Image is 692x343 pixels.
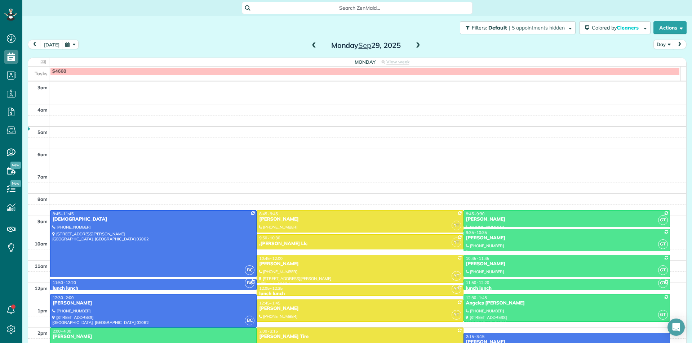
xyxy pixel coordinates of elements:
span: 4am [37,107,48,113]
span: 8:45 - 9:45 [259,211,278,216]
span: 12:05 - 12:35 [259,286,283,291]
span: 12:30 - 2:00 [53,295,74,300]
div: [PERSON_NAME] [52,300,254,306]
span: Sep [358,41,371,50]
a: Filters: Default | 5 appointments hidden [456,21,576,34]
span: 10:45 - 12:00 [259,256,283,261]
span: 9:50 - 10:30 [259,235,280,240]
span: Default [488,24,507,31]
div: [PERSON_NAME] [259,216,461,222]
span: BC [245,316,254,325]
span: 12:30 - 1:45 [466,295,487,300]
span: Cleaners [617,24,640,31]
span: 2:15 - 3:15 [466,334,485,339]
span: 2:00 - 4:00 [53,329,71,334]
span: Colored by [592,24,641,31]
span: 3am [37,85,48,90]
span: GT [658,215,668,225]
div: [PERSON_NAME] [259,261,461,267]
div: lunch lunch [52,285,254,292]
div: ,[PERSON_NAME] Llc [259,241,461,247]
div: Open Intercom Messenger [667,319,685,336]
span: YT [452,221,461,230]
span: Monday [355,59,376,65]
span: 10am [35,241,48,247]
div: [PERSON_NAME] [52,334,254,340]
span: 10:45 - 11:45 [466,256,489,261]
span: 6am [37,152,48,157]
div: lunch lunch [466,285,668,292]
span: YT [452,284,461,294]
span: 8:45 - 9:30 [466,211,485,216]
span: 8am [37,196,48,202]
div: [PERSON_NAME] [259,306,461,312]
span: GT [658,310,668,320]
span: 2pm [37,330,48,336]
span: View week [386,59,409,65]
div: [PERSON_NAME] [466,235,668,241]
span: | 5 appointments hidden [509,24,565,31]
button: Day [653,40,674,49]
span: GT [658,278,668,288]
span: 9am [37,218,48,224]
div: [PERSON_NAME] [466,216,668,222]
span: BC [245,278,254,288]
span: 11:50 - 12:20 [53,280,76,285]
span: New [10,180,21,187]
button: [DATE] [41,40,63,49]
span: 11am [35,263,48,269]
span: 1pm [37,308,48,313]
span: New [10,162,21,169]
h2: Monday 29, 2025 [321,41,411,49]
span: 2:00 - 3:15 [259,329,278,334]
span: 9:35 - 10:35 [466,230,487,235]
span: YT [452,238,461,247]
button: Colored byCleaners [579,21,651,34]
span: GT [658,239,668,249]
span: BC [245,265,254,275]
span: YT [452,271,461,281]
span: 12:45 - 1:45 [259,301,280,306]
div: [DEMOGRAPHIC_DATA] [52,216,254,222]
span: GT [658,265,668,275]
span: 5am [37,129,48,135]
div: Angeles [PERSON_NAME] [466,300,668,306]
span: YT [452,310,461,320]
span: 12pm [35,285,48,291]
button: prev [28,40,41,49]
div: lunch lunch [259,291,461,297]
div: [PERSON_NAME] [466,261,668,267]
button: Actions [653,21,687,34]
button: next [673,40,687,49]
span: 7am [37,174,48,180]
span: 11:50 - 12:20 [466,280,489,285]
span: Filters: [472,24,487,31]
div: [PERSON_NAME] Tire [259,334,461,340]
span: 8:45 - 11:45 [53,211,74,216]
button: Filters: Default | 5 appointments hidden [460,21,576,34]
span: $4660 [52,68,66,74]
